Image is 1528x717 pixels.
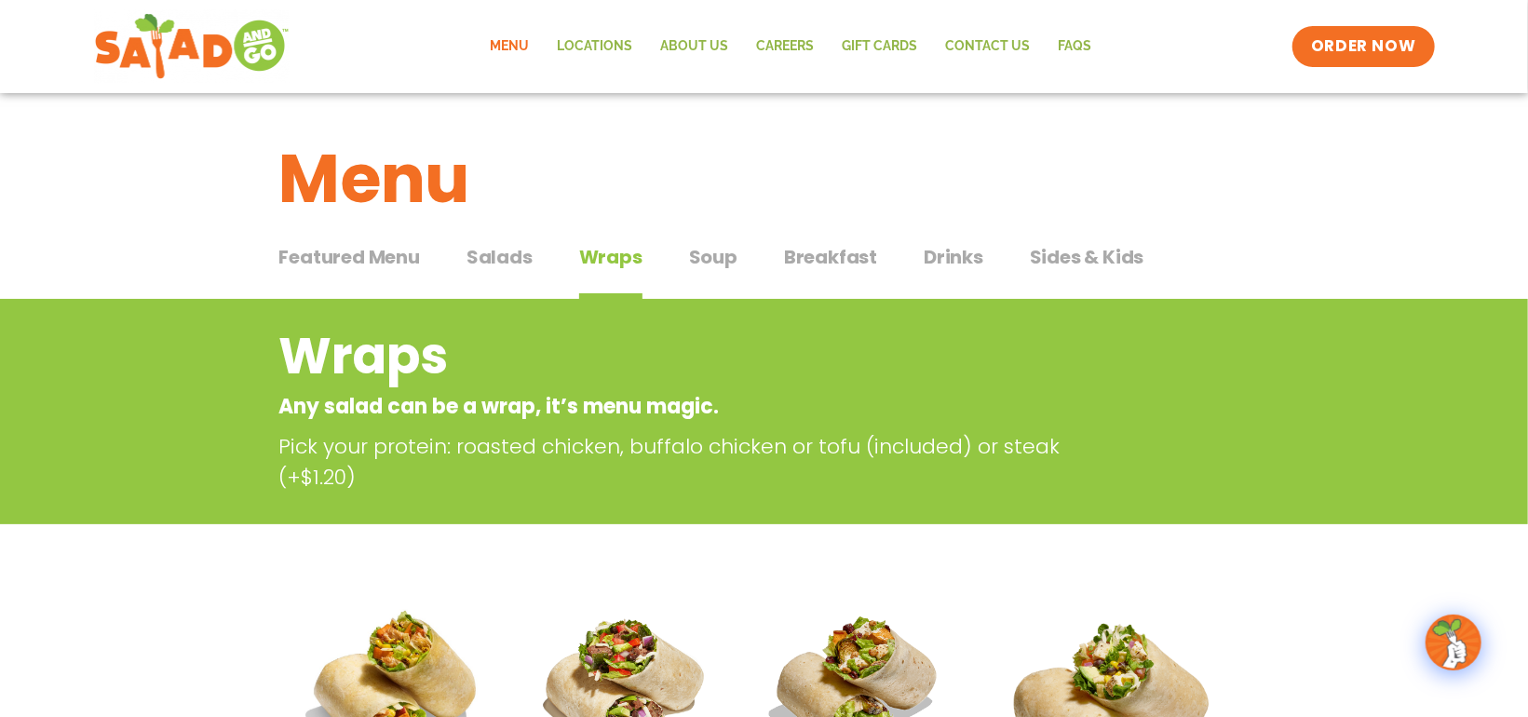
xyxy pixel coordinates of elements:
span: Featured Menu [279,243,420,271]
span: Sides & Kids [1030,243,1144,271]
div: Tabbed content [279,237,1250,300]
a: FAQs [1045,25,1106,68]
img: new-SAG-logo-768×292 [94,9,291,84]
a: Menu [477,25,544,68]
a: GIFT CARDS [829,25,932,68]
a: About Us [647,25,743,68]
span: ORDER NOW [1311,35,1415,58]
p: Any salad can be a wrap, it’s menu magic. [279,391,1100,422]
nav: Menu [477,25,1106,68]
span: Wraps [579,243,642,271]
span: Breakfast [784,243,877,271]
img: wpChatIcon [1427,616,1480,669]
span: Soup [689,243,737,271]
span: Drinks [924,243,983,271]
p: Pick your protein: roasted chicken, buffalo chicken or tofu (included) or steak (+$1.20) [279,431,1108,493]
a: ORDER NOW [1292,26,1434,67]
h2: Wraps [279,318,1100,394]
a: Contact Us [932,25,1045,68]
span: Salads [467,243,533,271]
h1: Menu [279,129,1250,229]
a: Careers [743,25,829,68]
a: Locations [544,25,647,68]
